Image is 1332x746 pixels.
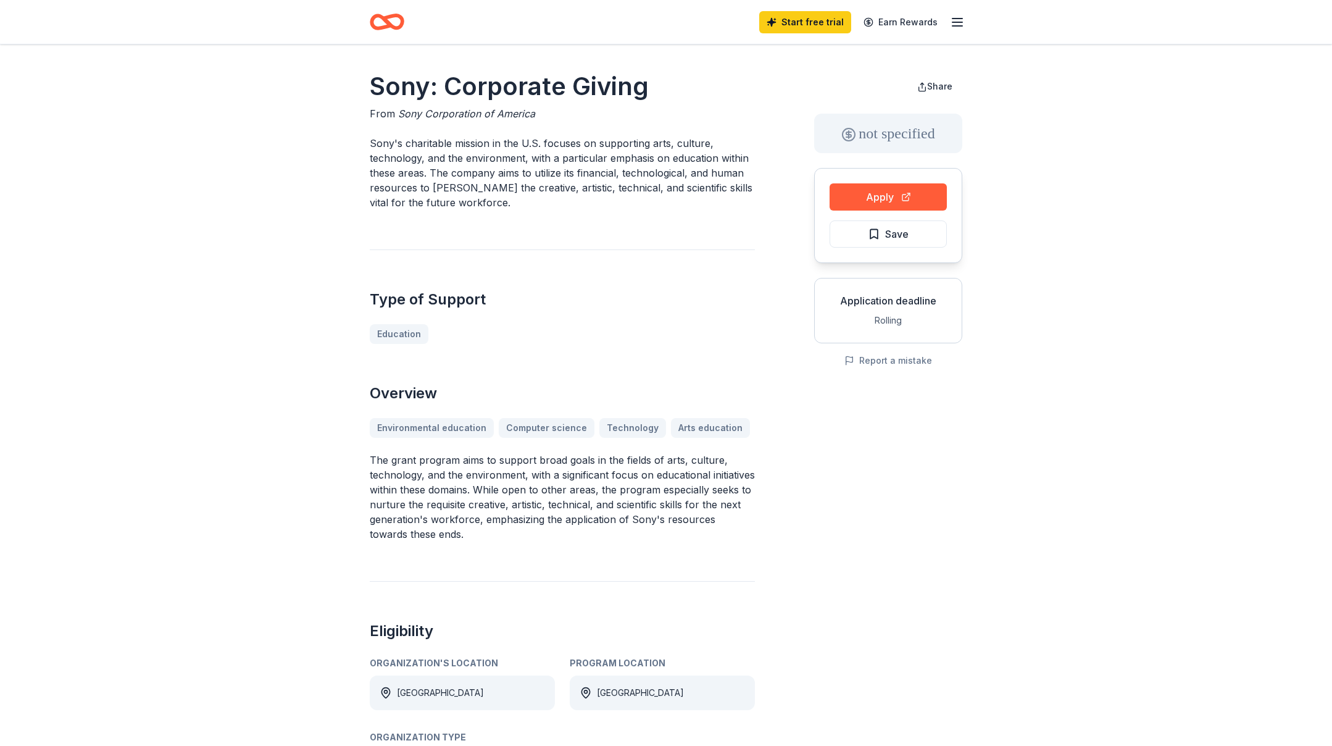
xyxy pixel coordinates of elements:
[825,313,952,328] div: Rolling
[370,136,755,210] p: Sony's charitable mission in the U.S. focuses on supporting arts, culture, technology, and the en...
[398,107,535,120] span: Sony Corporation of America
[370,69,755,104] h1: Sony: Corporate Giving
[370,7,404,36] a: Home
[370,621,755,641] h2: Eligibility
[370,453,755,542] p: The grant program aims to support broad goals in the fields of arts, culture, technology, and the...
[927,81,952,91] span: Share
[885,226,909,242] span: Save
[570,656,755,671] div: Program Location
[814,114,962,153] div: not specified
[825,293,952,308] div: Application deadline
[844,353,932,368] button: Report a mistake
[907,74,962,99] button: Share
[856,11,945,33] a: Earn Rewards
[370,290,755,309] h2: Type of Support
[759,11,851,33] a: Start free trial
[370,730,755,745] div: Organization Type
[370,656,555,671] div: Organization's Location
[370,106,755,121] div: From
[597,685,684,700] div: [GEOGRAPHIC_DATA]
[370,383,755,403] h2: Overview
[397,685,484,700] div: [GEOGRAPHIC_DATA]
[830,183,947,211] button: Apply
[830,220,947,248] button: Save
